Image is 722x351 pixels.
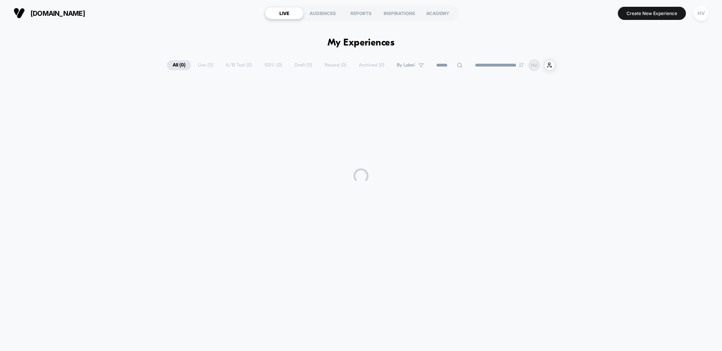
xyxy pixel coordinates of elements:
button: [DOMAIN_NAME] [11,7,87,19]
div: LIVE [265,7,303,19]
span: By Label [397,62,415,68]
img: end [519,63,523,67]
button: Create New Experience [618,7,686,20]
span: All ( 0 ) [167,60,191,70]
div: REPORTS [342,7,380,19]
img: Visually logo [14,8,25,19]
h1: My Experiences [328,38,395,48]
div: INSPIRATIONS [380,7,419,19]
span: [DOMAIN_NAME] [30,9,85,17]
div: AUDIENCES [303,7,342,19]
div: ACADEMY [419,7,457,19]
div: HV [694,6,708,21]
p: HV [531,62,537,68]
button: HV [692,6,711,21]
